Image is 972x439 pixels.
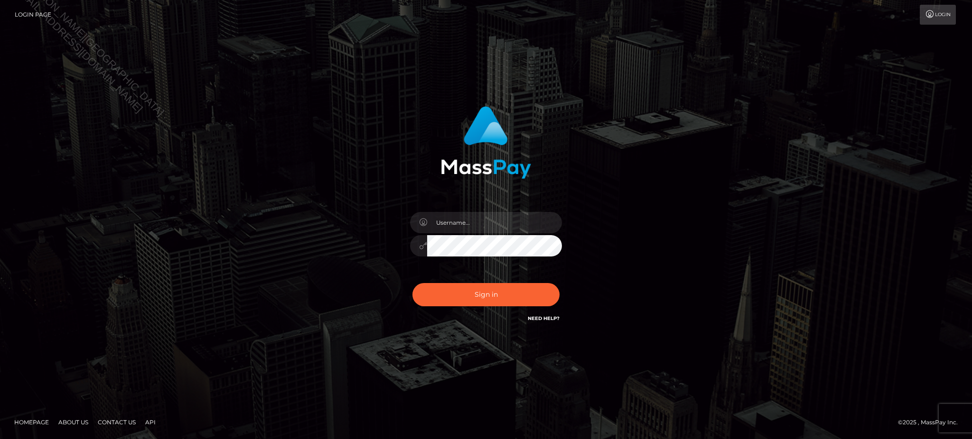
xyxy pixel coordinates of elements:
[427,212,562,233] input: Username...
[920,5,956,25] a: Login
[441,106,531,179] img: MassPay Login
[528,315,560,321] a: Need Help?
[412,283,560,306] button: Sign in
[141,415,159,430] a: API
[94,415,140,430] a: Contact Us
[15,5,51,25] a: Login Page
[55,415,92,430] a: About Us
[10,415,53,430] a: Homepage
[898,417,965,428] div: © 2025 , MassPay Inc.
